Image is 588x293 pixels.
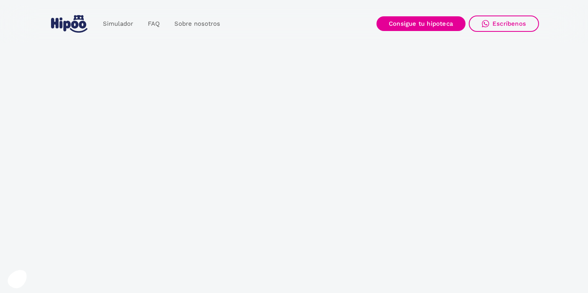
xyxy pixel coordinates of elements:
[376,16,465,31] a: Consigue tu hipoteca
[140,16,167,32] a: FAQ
[96,16,140,32] a: Simulador
[469,16,539,32] a: Escríbenos
[49,12,89,36] a: home
[167,16,227,32] a: Sobre nosotros
[492,20,526,27] div: Escríbenos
